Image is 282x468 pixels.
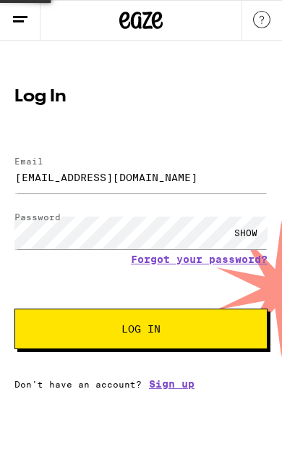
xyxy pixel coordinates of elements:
[14,161,268,193] input: Email
[14,309,268,349] button: Log In
[121,324,161,334] span: Log In
[149,378,195,390] a: Sign up
[10,11,119,25] span: Hi. Need any help?
[14,378,268,390] div: Don't have an account?
[224,217,268,249] div: SHOW
[131,254,268,265] a: Forgot your password?
[14,156,43,166] label: Email
[14,88,268,106] h1: Log In
[14,212,61,222] label: Password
